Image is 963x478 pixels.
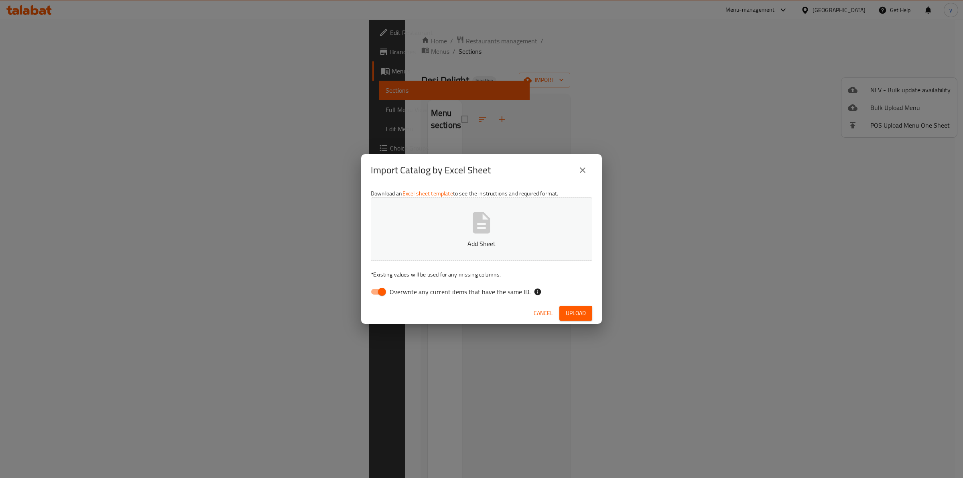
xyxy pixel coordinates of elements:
button: Cancel [530,306,556,321]
button: close [573,161,592,180]
h2: Import Catalog by Excel Sheet [371,164,491,177]
p: Existing values will be used for any missing columns. [371,271,592,279]
span: Cancel [534,308,553,318]
span: Overwrite any current items that have the same ID. [390,287,530,297]
div: Download an to see the instructions and required format. [361,186,602,303]
svg: If the overwrite option isn't selected, then the items that match an existing ID will be ignored ... [534,288,542,296]
p: Add Sheet [383,239,580,248]
button: Add Sheet [371,197,592,261]
a: Excel sheet template [402,188,453,199]
span: Upload [566,308,586,318]
button: Upload [559,306,592,321]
